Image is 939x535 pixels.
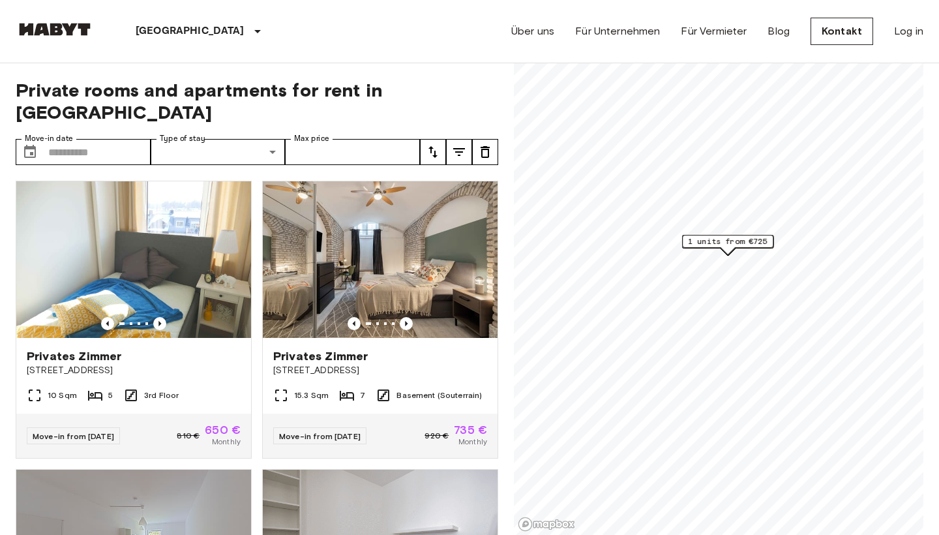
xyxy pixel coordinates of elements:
[16,23,94,36] img: Habyt
[400,317,413,330] button: Previous image
[33,431,114,441] span: Move-in from [DATE]
[212,436,241,448] span: Monthly
[205,424,241,436] span: 650 €
[454,424,487,436] span: 735 €
[294,390,329,401] span: 15.3 Sqm
[273,364,487,377] span: [STREET_ADDRESS]
[273,348,368,364] span: Privates Zimmer
[160,133,205,144] label: Type of stay
[894,23,923,39] a: Log in
[682,235,773,255] div: Map marker
[27,348,121,364] span: Privates Zimmer
[425,430,449,442] span: 920 €
[518,517,575,532] a: Mapbox logo
[420,139,446,165] button: tune
[27,364,241,377] span: [STREET_ADDRESS]
[108,390,113,401] span: 5
[25,133,73,144] label: Move-in date
[472,139,498,165] button: tune
[101,317,114,330] button: Previous image
[511,23,554,39] a: Über uns
[177,430,200,442] span: 810 €
[360,390,365,401] span: 7
[48,390,77,401] span: 10 Sqm
[16,181,251,338] img: Marketing picture of unit DE-02-011-001-01HF
[348,317,361,330] button: Previous image
[575,23,660,39] a: Für Unternehmen
[136,23,245,39] p: [GEOGRAPHIC_DATA]
[811,18,873,45] a: Kontakt
[681,23,747,39] a: Für Vermieter
[17,139,43,165] button: Choose date
[294,133,329,144] label: Max price
[768,23,790,39] a: Blog
[458,436,487,448] span: Monthly
[16,79,498,123] span: Private rooms and apartments for rent in [GEOGRAPHIC_DATA]
[279,431,361,441] span: Move-in from [DATE]
[446,139,472,165] button: tune
[153,317,166,330] button: Previous image
[688,236,768,247] span: 1 units from €725
[396,390,482,401] span: Basement (Souterrain)
[16,181,252,459] a: Marketing picture of unit DE-02-011-001-01HFPrevious imagePrevious imagePrivates Zimmer[STREET_AD...
[144,390,179,401] span: 3rd Floor
[262,181,498,459] a: Marketing picture of unit DE-02-004-006-05HFPrevious imagePrevious imagePrivates Zimmer[STREET_AD...
[263,181,498,338] img: Marketing picture of unit DE-02-004-006-05HF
